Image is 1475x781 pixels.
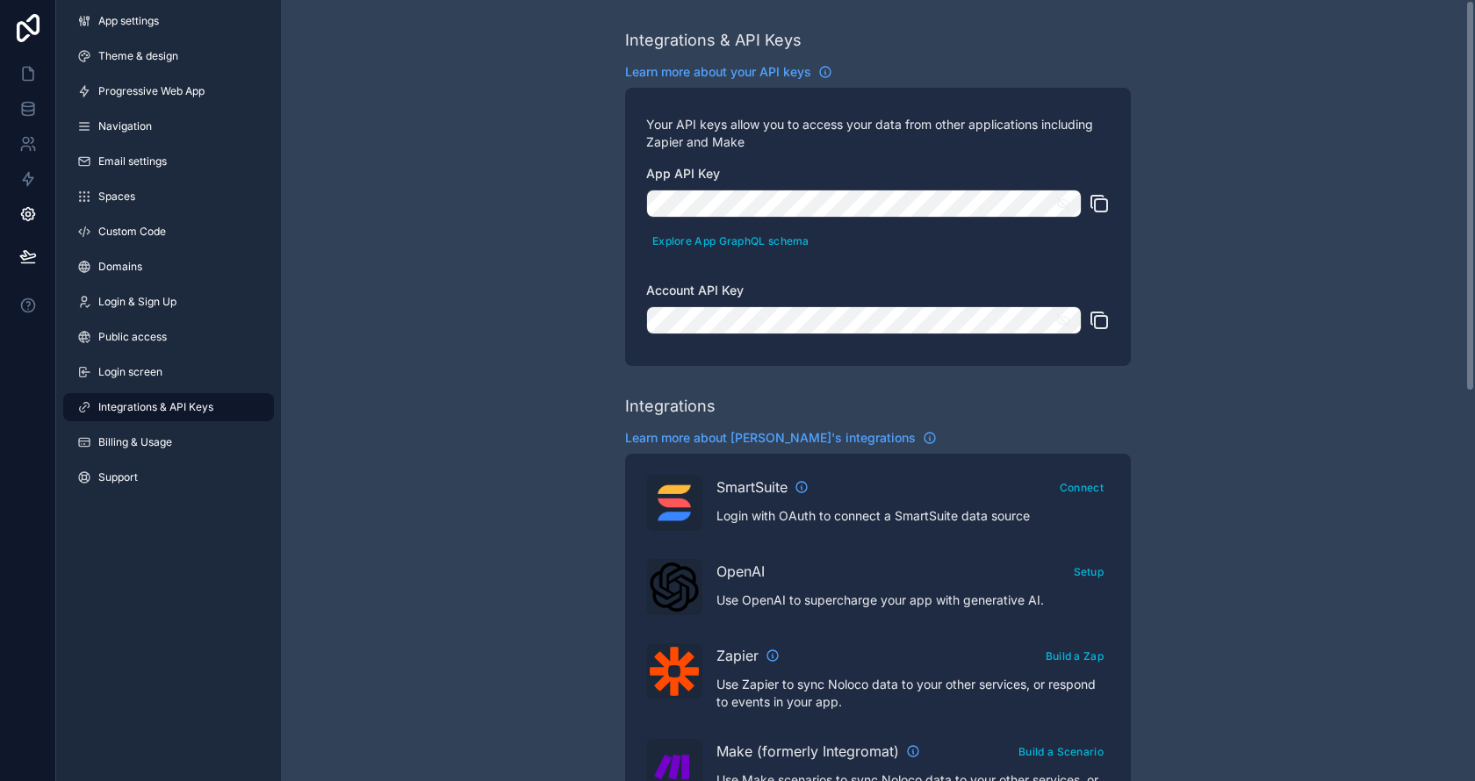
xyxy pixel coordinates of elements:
a: Login & Sign Up [63,288,274,316]
a: Progressive Web App [63,77,274,105]
span: Custom Code [98,225,166,239]
p: Login with OAuth to connect a SmartSuite data source [716,507,1110,525]
p: Use OpenAI to supercharge your app with generative AI. [716,591,1110,609]
a: Email settings [63,147,274,176]
span: Make (formerly Integromat) [716,741,899,762]
span: Account API Key [646,283,744,297]
a: Learn more about your API keys [625,63,832,81]
a: App settings [63,7,274,35]
button: Build a Zap [1040,643,1110,669]
a: Public access [63,323,274,351]
span: Email settings [98,154,167,168]
a: Build a Zap [1040,646,1110,663]
img: SmartSuite [650,478,699,527]
a: Navigation [63,112,274,140]
a: Theme & design [63,42,274,70]
a: Explore App GraphQL schema [646,231,816,248]
button: Build a Scenario [1012,739,1110,764]
span: Login screen [98,365,162,379]
button: Explore App GraphQL schema [646,228,816,254]
a: Support [63,463,274,491]
div: Integrations & API Keys [625,28,802,53]
span: OpenAI [716,561,765,582]
span: Integrations & API Keys [98,400,213,414]
span: Zapier [716,645,759,666]
a: Billing & Usage [63,428,274,456]
a: Learn more about [PERSON_NAME]'s integrations [625,429,937,447]
p: Use Zapier to sync Noloco data to your other services, or respond to events in your app. [716,676,1110,711]
span: Learn more about your API keys [625,63,811,81]
span: Spaces [98,190,135,204]
span: Learn more about [PERSON_NAME]'s integrations [625,429,916,447]
a: Custom Code [63,218,274,246]
a: Integrations & API Keys [63,393,274,421]
span: Domains [98,260,142,274]
span: App API Key [646,166,720,181]
button: Connect [1054,475,1110,500]
span: Progressive Web App [98,84,205,98]
span: Theme & design [98,49,178,63]
a: Build a Scenario [1012,742,1110,759]
span: Support [98,470,138,484]
p: Your API keys allow you to access your data from other applications including Zapier and Make [646,116,1110,151]
a: Setup [1068,562,1111,579]
a: Connect [1054,477,1110,495]
div: Integrations [625,394,716,419]
span: SmartSuite [716,476,788,498]
span: Public access [98,330,167,344]
button: Setup [1068,559,1111,584]
span: Navigation [98,119,152,133]
img: OpenAI [650,562,699,612]
a: Spaces [63,183,274,211]
span: Billing & Usage [98,435,172,449]
a: Login screen [63,358,274,386]
span: App settings [98,14,159,28]
img: Zapier [650,647,699,696]
span: Login & Sign Up [98,295,176,309]
a: Domains [63,253,274,281]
